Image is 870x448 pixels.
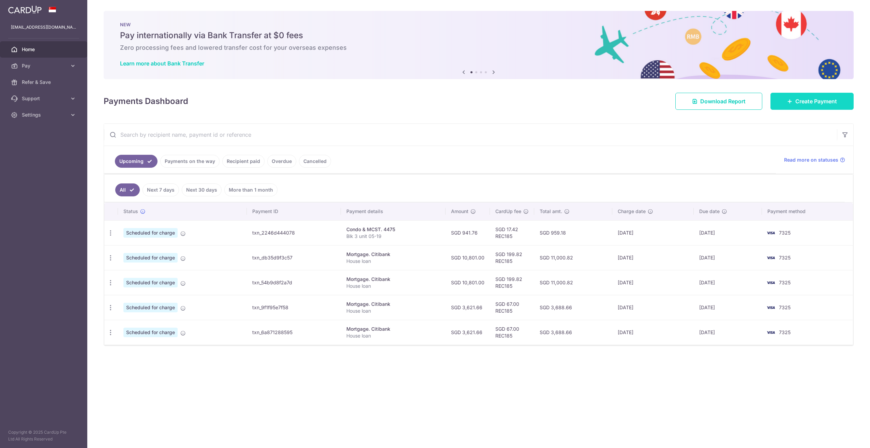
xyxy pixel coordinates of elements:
[694,320,762,345] td: [DATE]
[247,270,341,295] td: txn_54b9d8f2a7d
[346,226,440,233] div: Condo & MCST. 4475
[346,276,440,283] div: Mortgage. Citibank
[123,253,178,263] span: Scheduled for charge
[299,155,331,168] a: Cancelled
[675,93,762,110] a: Download Report
[612,220,694,245] td: [DATE]
[247,220,341,245] td: txn_2246d444078
[446,320,490,345] td: SGD 3,621.66
[346,308,440,314] p: House loan
[540,208,562,215] span: Total amt.
[534,220,612,245] td: SGD 959.18
[694,295,762,320] td: [DATE]
[123,208,138,215] span: Status
[22,95,67,102] span: Support
[612,295,694,320] td: [DATE]
[11,24,76,31] p: [EMAIL_ADDRESS][DOMAIN_NAME]
[534,270,612,295] td: SGD 11,000.82
[120,22,837,27] p: NEW
[120,30,837,41] h5: Pay internationally via Bank Transfer at $0 fees
[618,208,646,215] span: Charge date
[346,332,440,339] p: House loan
[779,230,791,236] span: 7325
[120,60,204,67] a: Learn more about Bank Transfer
[123,328,178,337] span: Scheduled for charge
[534,295,612,320] td: SGD 3,688.66
[795,97,837,105] span: Create Payment
[160,155,220,168] a: Payments on the way
[779,280,791,285] span: 7325
[123,278,178,287] span: Scheduled for charge
[764,254,778,262] img: Bank Card
[451,208,468,215] span: Amount
[779,304,791,310] span: 7325
[247,245,341,270] td: txn_db35d9f3c57
[267,155,296,168] a: Overdue
[612,270,694,295] td: [DATE]
[764,279,778,287] img: Bank Card
[346,251,440,258] div: Mortgage. Citibank
[495,208,521,215] span: CardUp fee
[762,203,853,220] th: Payment method
[534,320,612,345] td: SGD 3,688.66
[700,97,746,105] span: Download Report
[764,328,778,337] img: Bank Card
[446,220,490,245] td: SGD 941.76
[784,156,838,163] span: Read more on statuses
[490,320,534,345] td: SGD 67.00 REC185
[224,183,277,196] a: More than 1 month
[346,301,440,308] div: Mortgage. Citibank
[123,303,178,312] span: Scheduled for charge
[120,44,837,52] h6: Zero processing fees and lowered transfer cost for your overseas expenses
[247,203,341,220] th: Payment ID
[534,245,612,270] td: SGD 11,000.82
[764,303,778,312] img: Bank Card
[490,270,534,295] td: SGD 199.82 REC185
[22,111,67,118] span: Settings
[104,95,188,107] h4: Payments Dashboard
[222,155,265,168] a: Recipient paid
[490,295,534,320] td: SGD 67.00 REC185
[490,220,534,245] td: SGD 17.42 REC185
[115,155,157,168] a: Upcoming
[446,245,490,270] td: SGD 10,801.00
[22,62,67,69] span: Pay
[694,220,762,245] td: [DATE]
[346,258,440,265] p: House loan
[490,245,534,270] td: SGD 199.82 REC185
[612,245,694,270] td: [DATE]
[22,79,67,86] span: Refer & Save
[247,295,341,320] td: txn_9f1f95e7f58
[104,124,837,146] input: Search by recipient name, payment id or reference
[694,270,762,295] td: [DATE]
[341,203,446,220] th: Payment details
[699,208,720,215] span: Due date
[784,156,845,163] a: Read more on statuses
[779,329,791,335] span: 7325
[123,228,178,238] span: Scheduled for charge
[22,46,67,53] span: Home
[694,245,762,270] td: [DATE]
[8,5,42,14] img: CardUp
[182,183,222,196] a: Next 30 days
[115,183,140,196] a: All
[104,11,854,79] img: Bank transfer banner
[247,320,341,345] td: txn_6a871288595
[346,233,440,240] p: Blk 3 unit 05-19
[770,93,854,110] a: Create Payment
[446,270,490,295] td: SGD 10,801.00
[779,255,791,260] span: 7325
[612,320,694,345] td: [DATE]
[346,326,440,332] div: Mortgage. Citibank
[446,295,490,320] td: SGD 3,621.66
[346,283,440,289] p: House loan
[142,183,179,196] a: Next 7 days
[764,229,778,237] img: Bank Card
